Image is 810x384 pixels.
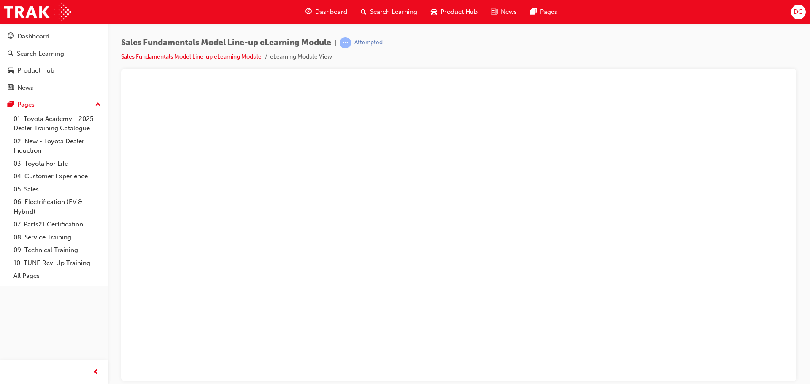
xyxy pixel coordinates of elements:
[354,39,383,47] div: Attempted
[484,3,524,21] a: news-iconNews
[431,7,437,17] span: car-icon
[501,7,517,17] span: News
[8,84,14,92] span: news-icon
[794,7,803,17] span: DC
[335,38,336,48] span: |
[10,269,104,282] a: All Pages
[10,244,104,257] a: 09. Technical Training
[93,367,99,378] span: prev-icon
[10,183,104,196] a: 05. Sales
[17,100,35,110] div: Pages
[270,52,332,62] li: eLearning Module View
[491,7,497,17] span: news-icon
[10,257,104,270] a: 10. TUNE Rev-Up Training
[3,80,104,96] a: News
[524,3,564,21] a: pages-iconPages
[17,49,64,59] div: Search Learning
[121,38,331,48] span: Sales Fundamentals Model Line-up eLearning Module
[3,27,104,97] button: DashboardSearch LearningProduct HubNews
[424,3,484,21] a: car-iconProduct Hub
[315,7,347,17] span: Dashboard
[10,231,104,244] a: 08. Service Training
[340,37,351,48] span: learningRecordVerb_ATTEMPT-icon
[10,157,104,170] a: 03. Toyota For Life
[3,46,104,62] a: Search Learning
[361,7,367,17] span: search-icon
[791,5,806,19] button: DC
[95,99,101,110] span: up-icon
[540,7,557,17] span: Pages
[10,218,104,231] a: 07. Parts21 Certification
[10,135,104,157] a: 02. New - Toyota Dealer Induction
[10,113,104,135] a: 01. Toyota Academy - 2025 Dealer Training Catalogue
[8,50,13,58] span: search-icon
[3,63,104,78] a: Product Hub
[17,66,54,75] div: Product Hub
[3,97,104,113] button: Pages
[17,83,33,93] div: News
[8,101,14,109] span: pages-icon
[3,29,104,44] a: Dashboard
[4,3,71,21] img: Trak
[440,7,478,17] span: Product Hub
[17,32,49,41] div: Dashboard
[8,67,14,75] span: car-icon
[121,53,262,60] a: Sales Fundamentals Model Line-up eLearning Module
[10,196,104,218] a: 06. Electrification (EV & Hybrid)
[370,7,417,17] span: Search Learning
[305,7,312,17] span: guage-icon
[530,7,537,17] span: pages-icon
[299,3,354,21] a: guage-iconDashboard
[354,3,424,21] a: search-iconSearch Learning
[8,33,14,40] span: guage-icon
[10,170,104,183] a: 04. Customer Experience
